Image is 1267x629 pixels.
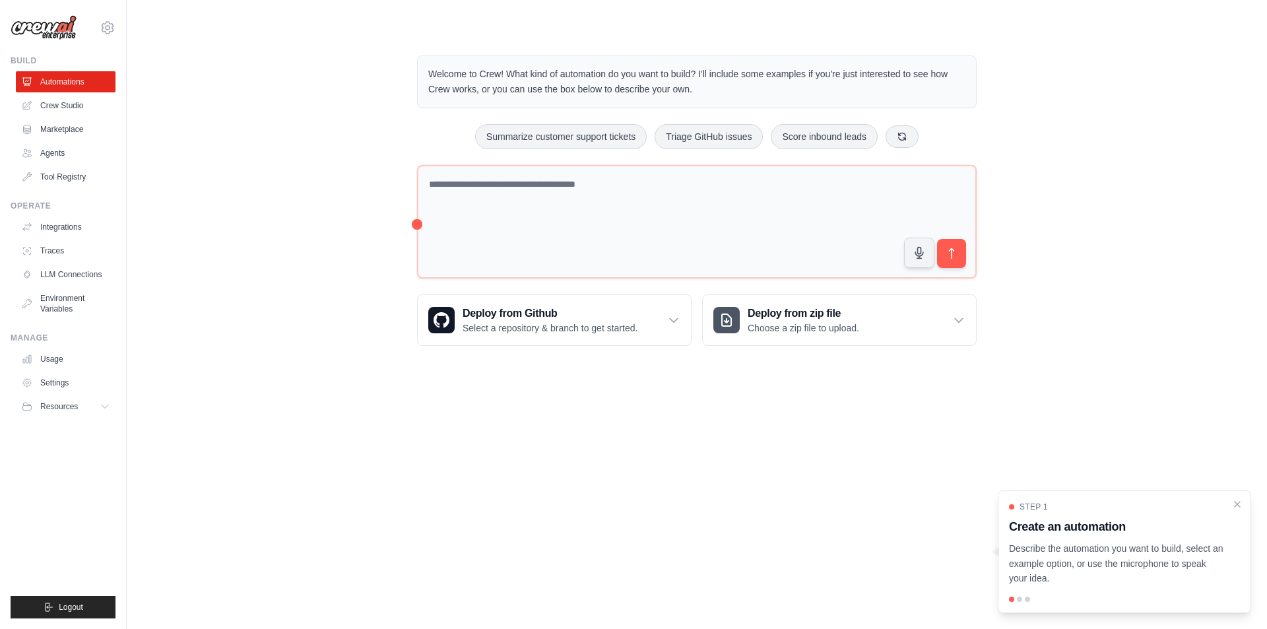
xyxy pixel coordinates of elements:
h3: Deploy from zip file [748,306,859,321]
button: Summarize customer support tickets [475,124,647,149]
a: Traces [16,240,115,261]
p: Choose a zip file to upload. [748,321,859,335]
div: Operate [11,201,115,211]
a: Integrations [16,216,115,238]
span: Logout [59,602,83,612]
a: LLM Connections [16,264,115,285]
h3: Deploy from Github [463,306,637,321]
a: Tool Registry [16,166,115,187]
p: Select a repository & branch to get started. [463,321,637,335]
p: Describe the automation you want to build, select an example option, or use the microphone to spe... [1009,541,1224,586]
a: Usage [16,348,115,370]
a: Crew Studio [16,95,115,116]
iframe: Chat Widget [1201,566,1267,629]
span: Resources [40,401,78,412]
button: Resources [16,396,115,417]
img: Logo [11,15,77,40]
a: Environment Variables [16,288,115,319]
button: Score inbound leads [771,124,878,149]
div: Build [11,55,115,66]
a: Settings [16,372,115,393]
a: Agents [16,143,115,164]
a: Automations [16,71,115,92]
div: Manage [11,333,115,343]
a: Marketplace [16,119,115,140]
button: Close walkthrough [1232,499,1243,510]
h3: Create an automation [1009,517,1224,536]
button: Logout [11,596,115,618]
button: Triage GitHub issues [655,124,763,149]
p: Welcome to Crew! What kind of automation do you want to build? I'll include some examples if you'... [428,67,965,97]
span: Step 1 [1020,502,1048,512]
